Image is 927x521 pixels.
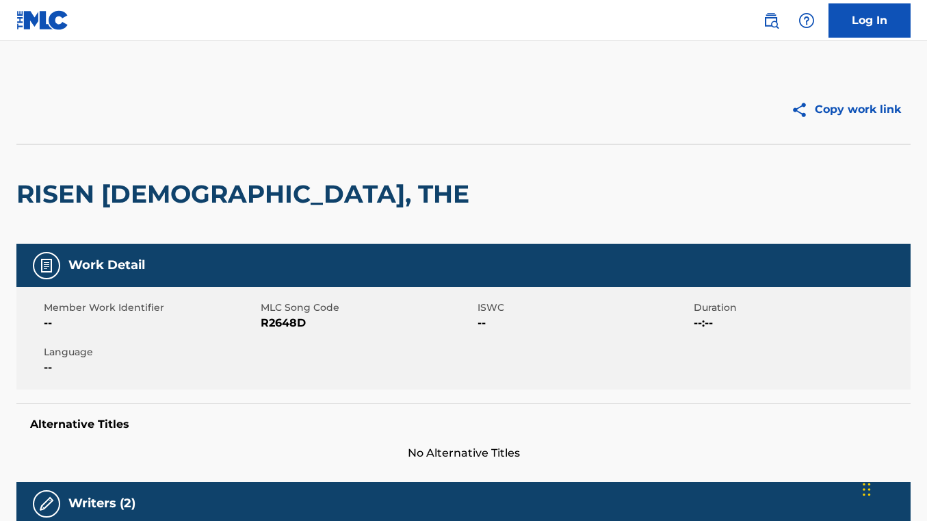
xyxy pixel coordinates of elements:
[261,315,474,331] span: R2648D
[68,257,145,273] h5: Work Detail
[68,496,135,511] h5: Writers (2)
[38,257,55,274] img: Work Detail
[16,179,476,209] h2: RISEN [DEMOGRAPHIC_DATA], THE
[859,455,927,521] iframe: Chat Widget
[798,12,815,29] img: help
[44,315,257,331] span: --
[791,101,815,118] img: Copy work link
[694,315,907,331] span: --:--
[30,418,897,431] h5: Alternative Titles
[44,301,257,315] span: Member Work Identifier
[16,445,911,461] span: No Alternative Titles
[781,92,911,127] button: Copy work link
[44,359,257,376] span: --
[478,315,691,331] span: --
[863,469,871,510] div: Drag
[828,3,911,38] a: Log In
[793,7,820,34] div: Help
[478,301,691,315] span: ISWC
[38,496,55,512] img: Writers
[763,12,779,29] img: search
[694,301,907,315] span: Duration
[757,7,785,34] a: Public Search
[44,345,257,359] span: Language
[261,301,474,315] span: MLC Song Code
[16,10,69,30] img: MLC Logo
